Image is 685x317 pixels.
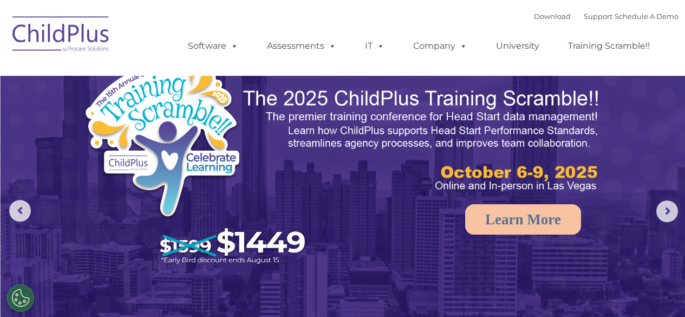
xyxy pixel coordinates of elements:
button: Cookies Settings [7,284,34,312]
a: Software [177,35,249,57]
img: ChildPlus by Procare Solutions [7,9,115,63]
font: | [534,12,679,21]
iframe: Chat Widget [508,200,685,317]
a: Support [584,12,612,21]
a: IT [354,35,395,57]
a: Learn More [465,204,581,235]
a: Company [402,35,478,57]
a: Schedule A Demo [615,12,679,21]
a: Download [534,12,571,21]
a: University [485,35,550,57]
a: Assessments [256,35,347,57]
a: Training Scramble!! [557,35,661,57]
